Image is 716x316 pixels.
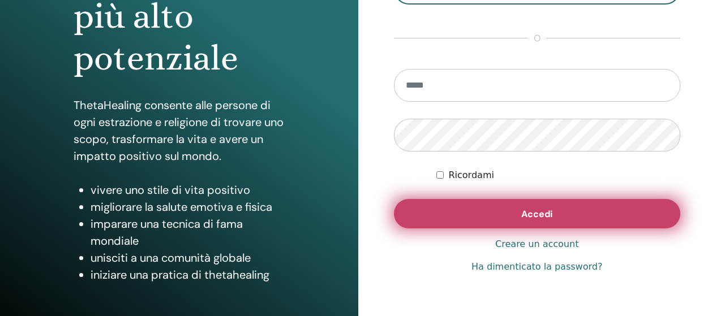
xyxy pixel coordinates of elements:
li: unisciti a una comunità globale [91,249,284,266]
a: Creare un account [495,237,578,251]
li: imparare una tecnica di fama mondiale [91,215,284,249]
li: migliorare la salute emotiva e fisica [91,198,284,215]
button: Accedi [394,199,681,228]
span: Accedi [521,208,552,220]
a: Ha dimenticato la password? [471,260,602,274]
li: vivere uno stile di vita positivo [91,181,284,198]
p: ThetaHealing consente alle persone di ogni estrazione e religione di trovare uno scopo, trasforma... [74,97,284,165]
div: Keep me authenticated indefinitely or until I manually logout [436,168,680,182]
label: Ricordami [448,168,494,182]
span: o [528,32,546,45]
li: iniziare una pratica di thetahealing [91,266,284,283]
